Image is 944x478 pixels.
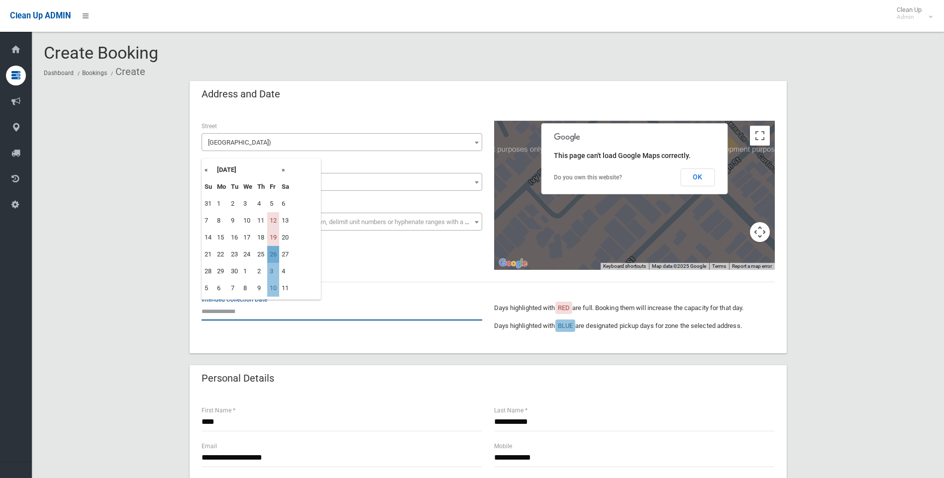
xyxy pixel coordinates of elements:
[202,195,214,212] td: 31
[494,302,775,314] p: Days highlighted with are full. Booking them will increase the capacity for that day.
[267,280,279,297] td: 10
[892,6,932,21] span: Clean Up
[228,212,241,229] td: 9
[202,246,214,263] td: 21
[241,263,255,280] td: 1
[712,263,726,269] a: Terms (opens in new tab)
[255,263,267,280] td: 2
[241,178,255,195] th: We
[241,229,255,246] td: 17
[255,212,267,229] td: 11
[44,70,74,77] a: Dashboard
[228,263,241,280] td: 30
[554,152,691,159] span: This page can't load Google Maps correctly.
[279,161,292,178] th: »
[228,178,241,195] th: Tu
[279,280,292,297] td: 11
[267,195,279,212] td: 5
[44,43,158,63] span: Create Booking
[279,263,292,280] td: 4
[497,257,529,270] a: Open this area in Google Maps (opens a new window)
[214,280,228,297] td: 6
[558,322,573,329] span: BLUE
[204,136,480,150] span: High Street (CANTERBURY 2193)
[214,229,228,246] td: 15
[279,229,292,246] td: 20
[202,161,214,178] th: «
[497,257,529,270] img: Google
[214,246,228,263] td: 22
[255,178,267,195] th: Th
[680,168,715,186] button: OK
[202,229,214,246] td: 14
[267,229,279,246] td: 19
[214,263,228,280] td: 29
[897,13,922,21] small: Admin
[202,212,214,229] td: 7
[228,195,241,212] td: 2
[241,212,255,229] td: 10
[241,280,255,297] td: 8
[214,212,228,229] td: 8
[204,175,480,189] span: 3
[202,133,482,151] span: High Street (CANTERBURY 2193)
[554,174,622,181] a: Do you own this website?
[208,218,486,226] span: Select the unit number from the dropdown, delimit unit numbers or hyphenate ranges with a comma
[750,126,770,146] button: Toggle fullscreen view
[279,246,292,263] td: 27
[241,246,255,263] td: 24
[108,63,145,81] li: Create
[255,246,267,263] td: 25
[255,280,267,297] td: 9
[603,263,646,270] button: Keyboard shortcuts
[732,263,772,269] a: Report a map error
[214,195,228,212] td: 1
[494,320,775,332] p: Days highlighted with are designated pickup days for zone the selected address.
[279,212,292,229] td: 13
[558,304,570,312] span: RED
[214,161,279,178] th: [DATE]
[255,195,267,212] td: 4
[255,229,267,246] td: 18
[228,229,241,246] td: 16
[202,173,482,191] span: 3
[202,178,214,195] th: Su
[190,84,292,104] header: Address and Date
[279,195,292,212] td: 6
[202,280,214,297] td: 5
[202,263,214,280] td: 28
[267,246,279,263] td: 26
[652,263,706,269] span: Map data ©2025 Google
[82,70,107,77] a: Bookings
[190,369,286,388] header: Personal Details
[279,178,292,195] th: Sa
[228,280,241,297] td: 7
[267,212,279,229] td: 12
[267,178,279,195] th: Fr
[267,263,279,280] td: 3
[214,178,228,195] th: Mo
[750,222,770,242] button: Map camera controls
[228,246,241,263] td: 23
[10,11,71,20] span: Clean Up ADMIN
[241,195,255,212] td: 3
